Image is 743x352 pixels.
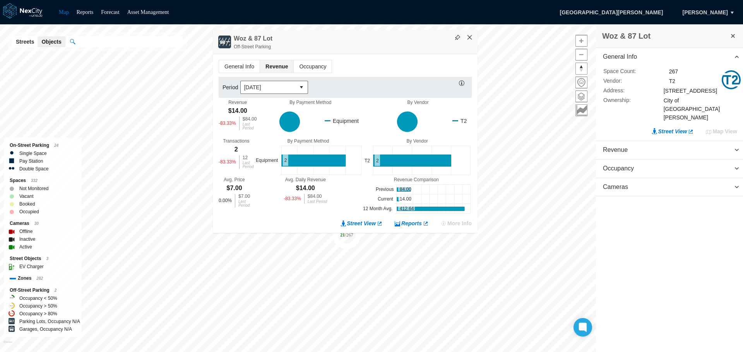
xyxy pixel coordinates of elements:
[378,197,394,202] text: Current
[394,219,429,227] a: Reports
[19,243,32,251] label: Active
[669,67,737,76] div: 267
[401,219,422,227] span: Reports
[219,117,236,130] div: -83.33 %
[223,138,249,144] div: Transactions
[296,184,315,192] div: $14.00
[238,194,250,199] div: $7.00
[376,187,394,192] text: Previous
[101,9,119,15] a: Forecast
[256,158,278,163] text: Equipment
[41,38,61,46] span: Objects
[363,138,472,144] div: By Vendor
[19,192,33,200] label: Vacant
[603,164,634,173] span: Occupancy
[19,150,47,157] label: Single Space
[652,128,694,135] a: Street View
[19,310,57,318] label: Occupancy > 80%
[603,87,652,95] label: Address :
[238,200,250,207] div: Last Period
[234,43,474,51] div: Off-Street Parking
[12,36,38,47] button: Streets
[658,128,687,135] span: Street View
[551,6,671,19] span: [GEOGRAPHIC_DATA][PERSON_NAME]
[10,274,76,282] div: Zones
[363,206,393,212] text: 12 Month Avg.
[603,53,637,61] span: General Info
[224,177,245,182] div: Avg. Price
[603,96,652,122] label: Ownership :
[603,146,628,155] span: Revenue
[10,177,76,185] div: Spaces
[77,9,94,15] a: Reports
[257,100,364,105] div: By Payment Method
[347,219,376,227] span: Street View
[243,117,257,121] div: $84.00
[19,318,80,325] label: Parking Lots, Occupancy N/A
[10,255,76,263] div: Street Objects
[260,60,293,73] span: Revenue
[400,197,411,202] text: 14.00
[284,158,287,163] text: 2
[254,138,363,144] div: By Payment Method
[10,286,76,294] div: Off-Street Parking
[19,325,72,333] label: Garages, Occupancy N/A
[575,35,587,47] button: Zoom in
[219,60,260,73] span: General Info
[243,122,257,130] div: Last Period
[284,194,301,204] div: -83.33 %
[575,63,587,75] button: Reset bearing to north
[400,187,411,192] text: 84.00
[243,155,254,160] div: 12
[16,38,34,46] span: Streets
[664,96,737,122] div: City of [GEOGRAPHIC_DATA][PERSON_NAME]
[603,77,657,85] label: Vendor :
[683,9,728,16] span: [PERSON_NAME]
[675,6,736,19] button: [PERSON_NAME]
[602,31,729,41] h3: Woz & 87 Lot
[10,141,76,150] div: On-Street Parking
[19,157,43,165] label: Pay Station
[235,145,238,154] div: 2
[19,185,48,192] label: Not Monitored
[376,158,379,163] text: 2
[576,35,587,46] span: Zoom in
[243,161,254,169] div: Last Period
[19,200,35,208] label: Booked
[223,83,240,91] label: Period
[361,177,472,182] div: Revenue Comparison
[295,81,308,94] button: select
[127,9,169,15] a: Asset Management
[308,200,327,204] div: Last Period
[19,294,57,302] label: Occupancy < 50%
[575,90,587,102] button: Layers management
[227,184,242,192] div: $7.00
[400,206,414,212] text: 412.64
[54,143,58,148] span: 24
[575,49,587,61] button: Zoom out
[340,232,345,238] tspan: 21
[285,177,326,182] div: Avg. Daily Revenue
[219,155,236,169] div: -83.33 %
[234,34,272,43] h4: Woz & 87 Lot
[603,183,628,192] span: Cameras
[19,263,44,270] label: EV Charger
[576,63,587,74] span: Reset bearing to north
[46,257,48,261] span: 3
[38,36,65,47] button: Objects
[19,235,35,243] label: Inactive
[364,100,472,105] div: By Vendor
[10,219,76,228] div: Cameras
[455,35,460,40] img: svg%3e
[228,107,247,115] div: $14.00
[294,60,332,73] span: Occupancy
[576,49,587,60] span: Zoom out
[59,9,69,15] a: Map
[575,104,587,116] button: Key metrics
[575,77,587,88] button: Home
[664,87,737,95] div: [STREET_ADDRESS]
[244,83,292,91] span: [DATE]
[36,276,43,281] span: 282
[466,34,473,41] button: Close popup
[19,228,33,235] label: Offline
